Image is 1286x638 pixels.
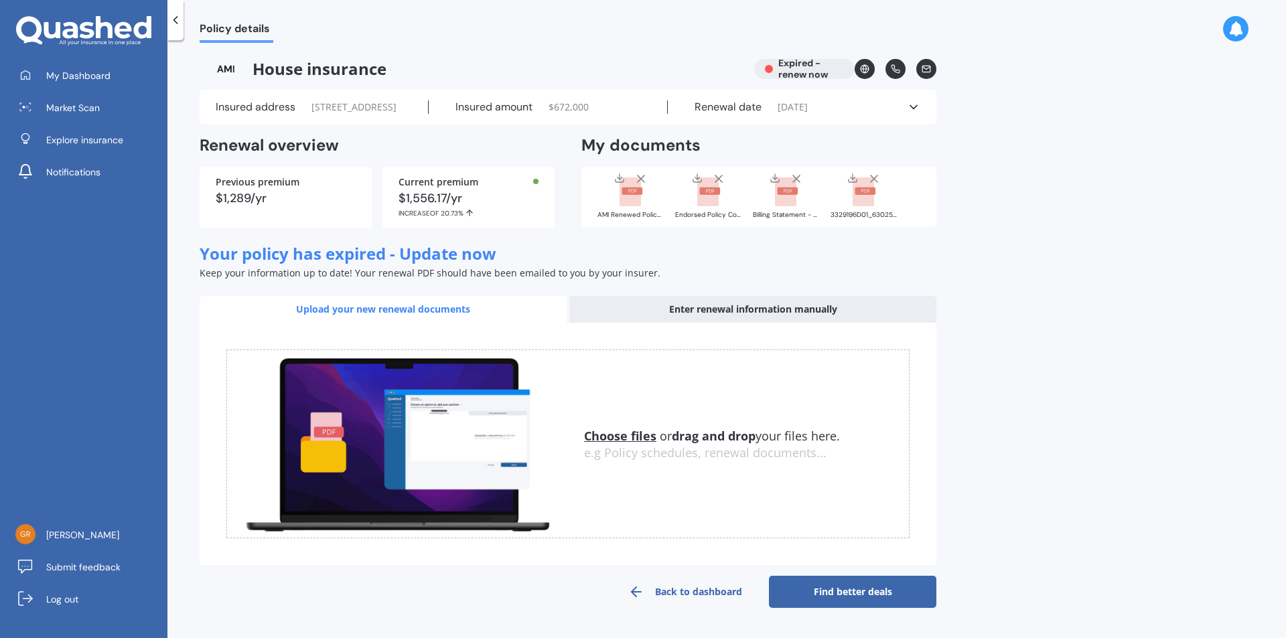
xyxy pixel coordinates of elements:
[584,428,840,444] span: or your files here.
[399,209,441,218] span: INCREASE OF
[46,133,123,147] span: Explore insurance
[46,592,78,606] span: Log out
[10,522,167,548] a: [PERSON_NAME]
[46,101,100,114] span: Market Scan
[549,100,589,114] span: $ 672,000
[200,296,567,323] div: Upload your new renewal documents
[569,296,936,323] div: Enter renewal information manually
[441,209,463,218] span: 20.73%
[200,242,496,264] span: Your policy has expired - Update now
[581,135,701,156] h2: My documents
[46,560,121,574] span: Submit feedback
[200,22,273,40] span: Policy details
[10,62,167,89] a: My Dashboard
[597,212,664,218] div: AMI Renewed Policy Correspondence - 3329196D01.pdf
[46,528,119,542] span: [PERSON_NAME]
[200,135,555,156] h2: Renewal overview
[10,159,167,185] a: Notifications
[200,266,660,279] span: Keep your information up to date! Your renewal PDF should have been emailed to you by your insurer.
[769,576,936,608] a: Find better deals
[831,212,898,218] div: 3329196D01_63025754.pdf
[10,127,167,153] a: Explore insurance
[10,586,167,613] a: Log out
[584,446,909,461] div: e.g Policy schedules, renewal documents...
[216,100,295,114] label: Insured address
[15,524,35,544] img: 773035304b14086cc7d1a0df5fc237c9
[455,100,532,114] label: Insured amount
[200,59,253,79] img: AMI-text-1.webp
[675,212,742,218] div: Endorsed Policy Correspondence - 3329196D01.pdf
[695,100,762,114] label: Renewal date
[672,428,756,444] b: drag and drop
[10,554,167,580] a: Submit feedback
[778,100,808,114] span: [DATE]
[399,177,539,187] div: Current premium
[216,177,356,187] div: Previous premium
[10,94,167,121] a: Market Scan
[46,165,100,179] span: Notifications
[216,192,356,204] div: $1,289/yr
[753,212,820,218] div: Billing Statement - 3329196.pdf
[584,428,656,444] u: Choose files
[601,576,769,608] a: Back to dashboard
[46,69,111,82] span: My Dashboard
[399,192,539,218] div: $1,556.17/yr
[311,100,397,114] span: [STREET_ADDRESS]
[227,350,568,538] img: upload.de96410c8ce839c3fdd5.gif
[200,59,743,79] span: House insurance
